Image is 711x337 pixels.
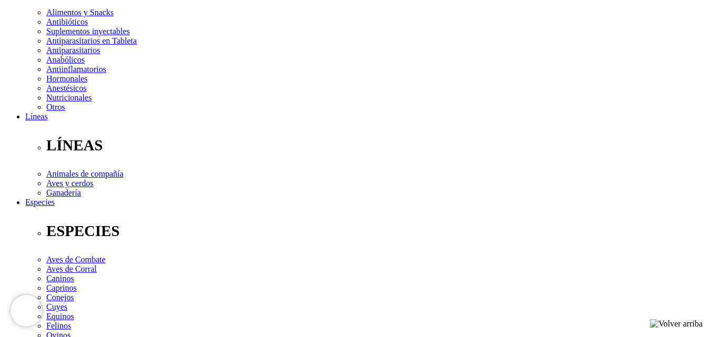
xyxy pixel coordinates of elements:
a: Felinos [46,321,71,330]
a: Cuyes [46,302,67,311]
a: Alimentos y Snacks [46,8,114,17]
a: Antiparasitarios en Tableta [46,36,137,45]
iframe: Brevo live chat [11,295,42,326]
a: Equinos [46,312,74,321]
p: LÍNEAS [46,137,707,154]
a: Antiinflamatorios [46,65,106,74]
a: Otros [46,103,65,111]
a: Conejos [46,293,74,302]
a: Anabólicos [46,55,85,64]
a: Aves y cerdos [46,179,93,188]
a: Hormonales [46,74,87,83]
a: Animales de compañía [46,169,124,178]
a: Especies [25,198,55,207]
p: ESPECIES [46,222,707,240]
a: Anestésicos [46,84,86,93]
a: Aves de Combate [46,255,106,264]
a: Antibióticos [46,17,88,26]
a: Caprinos [46,283,77,292]
a: Ganadería [46,188,81,197]
img: Volver arriba [650,319,703,329]
a: Suplementos inyectables [46,27,130,36]
a: Nutricionales [46,93,92,102]
a: Antiparasitarios [46,46,100,55]
a: Caninos [46,274,74,283]
a: Aves de Corral [46,264,97,273]
a: Líneas [25,112,48,121]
